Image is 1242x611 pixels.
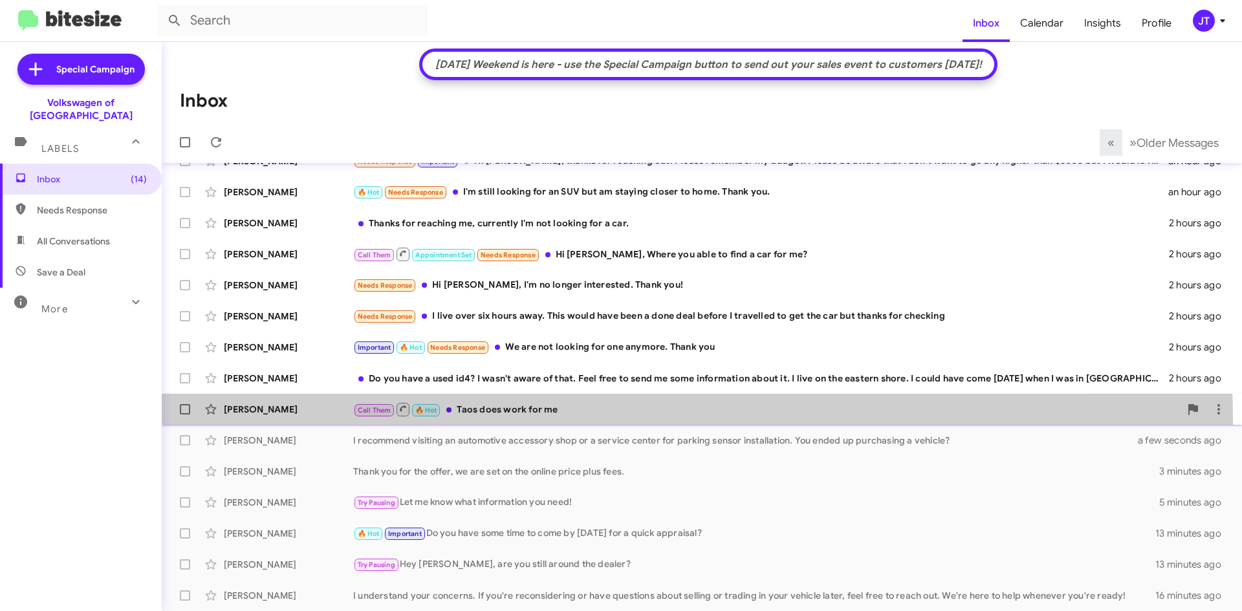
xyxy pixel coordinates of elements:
span: Try Pausing [358,561,395,569]
input: Search [157,5,428,36]
div: [PERSON_NAME] [224,248,353,261]
span: Needs Response [37,204,147,217]
span: « [1107,134,1115,151]
div: 2 hours ago [1169,310,1232,323]
div: [PERSON_NAME] [224,310,353,323]
div: JT [1193,10,1215,32]
div: [PERSON_NAME] [224,279,353,292]
button: JT [1182,10,1228,32]
span: More [41,303,68,315]
span: Needs Response [388,188,443,197]
div: 13 minutes ago [1155,558,1232,571]
div: [DATE] Weekend is here - use the Special Campaign button to send out your sales event to customer... [429,58,988,71]
span: Appointment Set [415,251,472,259]
div: Thanks for reaching me, currently I'm not looking for a car. [353,217,1169,230]
div: 2 hours ago [1169,279,1232,292]
span: Save a Deal [37,266,85,279]
h1: Inbox [180,91,228,111]
div: Do you have a used id4? I wasn't aware of that. Feel free to send me some information about it. I... [353,372,1169,385]
div: 5 minutes ago [1159,496,1232,509]
span: Try Pausing [358,498,395,507]
div: [PERSON_NAME] [224,589,353,602]
span: 🔥 Hot [358,188,380,197]
span: Call Them [358,406,391,414]
div: We are not looking for one anymore. Thank you [353,340,1169,355]
a: Insights [1074,5,1131,42]
span: Needs Response [430,343,485,352]
div: [PERSON_NAME] [224,465,353,478]
div: [PERSON_NAME] [224,403,353,416]
span: Needs Response [481,251,536,259]
button: Previous [1100,129,1122,156]
span: Special Campaign [56,63,135,76]
nav: Page navigation example [1100,129,1226,156]
span: Important [388,530,422,538]
div: I understand your concerns. If you're reconsidering or have questions about selling or trading in... [353,589,1155,602]
div: 3 minutes ago [1159,465,1232,478]
div: [PERSON_NAME] [224,558,353,571]
div: I live over six hours away. This would have been a done deal before I travelled to get the car bu... [353,309,1169,324]
span: All Conversations [37,235,110,248]
div: Taos does work for me [353,402,1180,418]
div: 2 hours ago [1169,341,1232,354]
div: [PERSON_NAME] [224,527,353,540]
div: a few seconds ago [1154,434,1232,447]
div: an hour ago [1168,186,1232,198]
div: 16 minutes ago [1155,589,1232,602]
a: Calendar [1010,5,1074,42]
span: 🔥 Hot [400,343,422,352]
div: [PERSON_NAME] [224,434,353,447]
a: Inbox [963,5,1010,42]
div: 2 hours ago [1169,217,1232,230]
div: Let me know what information you need! [353,495,1159,510]
span: Important [358,343,391,352]
span: 🔥 Hot [358,530,380,538]
span: Needs Response [358,281,413,290]
div: 2 hours ago [1169,372,1232,385]
span: Needs Response [358,312,413,321]
span: (14) [131,173,147,186]
div: Do you have some time to come by [DATE] for a quick appraisal? [353,526,1155,541]
span: Call Them [358,251,391,259]
span: » [1129,134,1137,151]
div: 13 minutes ago [1155,527,1232,540]
div: [PERSON_NAME] [224,372,353,385]
span: Older Messages [1137,136,1219,150]
div: [PERSON_NAME] [224,496,353,509]
span: Inbox [37,173,147,186]
div: Hi [PERSON_NAME], I'm no longer interested. Thank you! [353,278,1169,293]
div: I'm still looking for an SUV but am staying closer to home. Thank you. [353,185,1168,200]
a: Special Campaign [17,54,145,85]
div: Thank you for the offer, we are set on the online price plus fees. [353,465,1159,478]
button: Next [1122,129,1226,156]
a: Profile [1131,5,1182,42]
div: [PERSON_NAME] [224,341,353,354]
div: [PERSON_NAME] [224,186,353,198]
span: 🔥 Hot [415,406,437,414]
div: [PERSON_NAME] [224,217,353,230]
div: Hey [PERSON_NAME], are you still around the dealer? [353,557,1155,572]
div: I recommend visiting an automotive accessory shop or a service center for parking sensor installa... [353,434,1154,447]
div: Hi [PERSON_NAME], Where you able to find a car for me? [353,246,1169,263]
span: Labels [41,143,79,155]
div: 2 hours ago [1169,248,1232,261]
